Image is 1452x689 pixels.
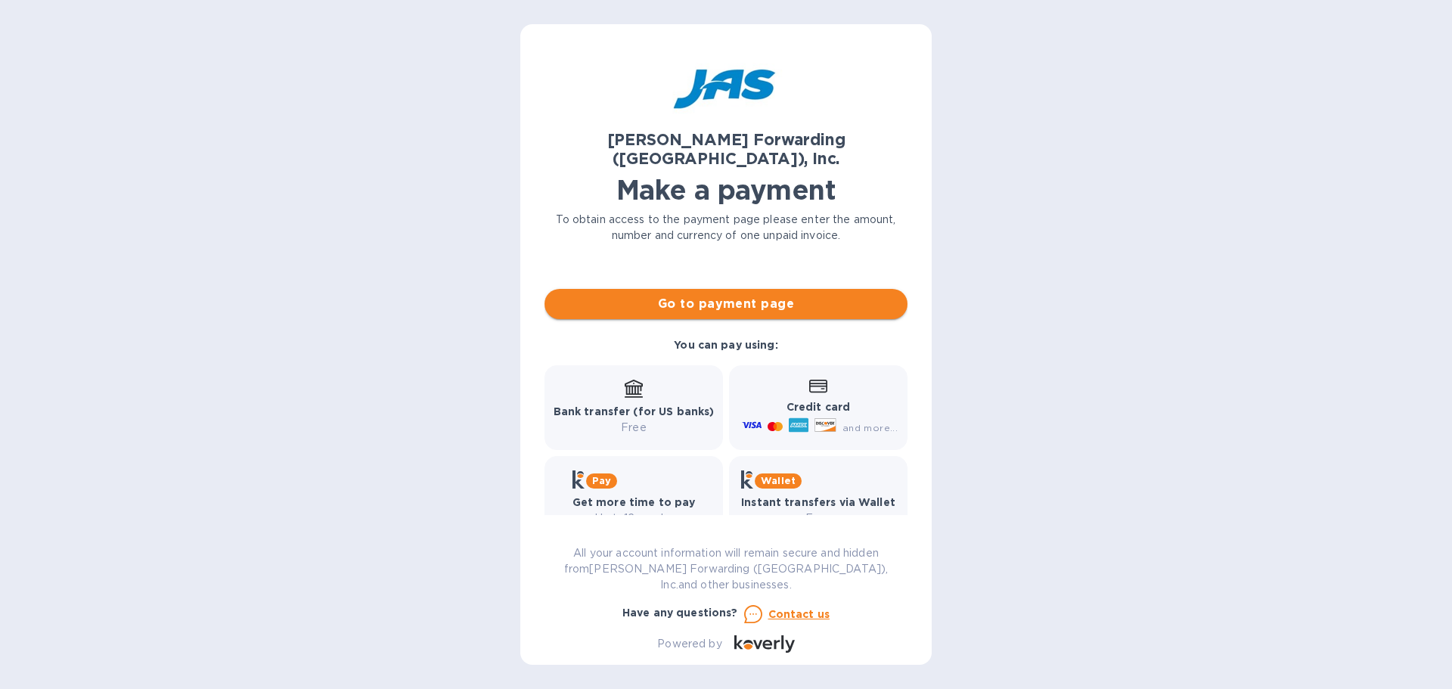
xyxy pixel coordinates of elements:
span: and more... [842,422,898,433]
p: All your account information will remain secure and hidden from [PERSON_NAME] Forwarding ([GEOGRA... [544,545,907,593]
b: Get more time to pay [572,496,696,508]
b: [PERSON_NAME] Forwarding ([GEOGRAPHIC_DATA]), Inc. [607,130,845,168]
b: Have any questions? [622,607,738,619]
p: Powered by [657,636,721,652]
p: To obtain access to the payment page please enter the amount, number and currency of one unpaid i... [544,212,907,244]
p: Free [741,511,895,526]
b: Instant transfers via Wallet [741,496,895,508]
b: Bank transfer (for US banks) [554,405,715,417]
span: Go to payment page [557,295,895,313]
h1: Make a payment [544,174,907,206]
b: Credit card [786,401,850,413]
u: Contact us [768,608,830,620]
b: Wallet [761,475,796,486]
b: You can pay using: [674,339,777,351]
button: Go to payment page [544,289,907,319]
p: Free [554,420,715,436]
p: Up to 12 weeks [572,511,696,526]
b: Pay [592,475,611,486]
